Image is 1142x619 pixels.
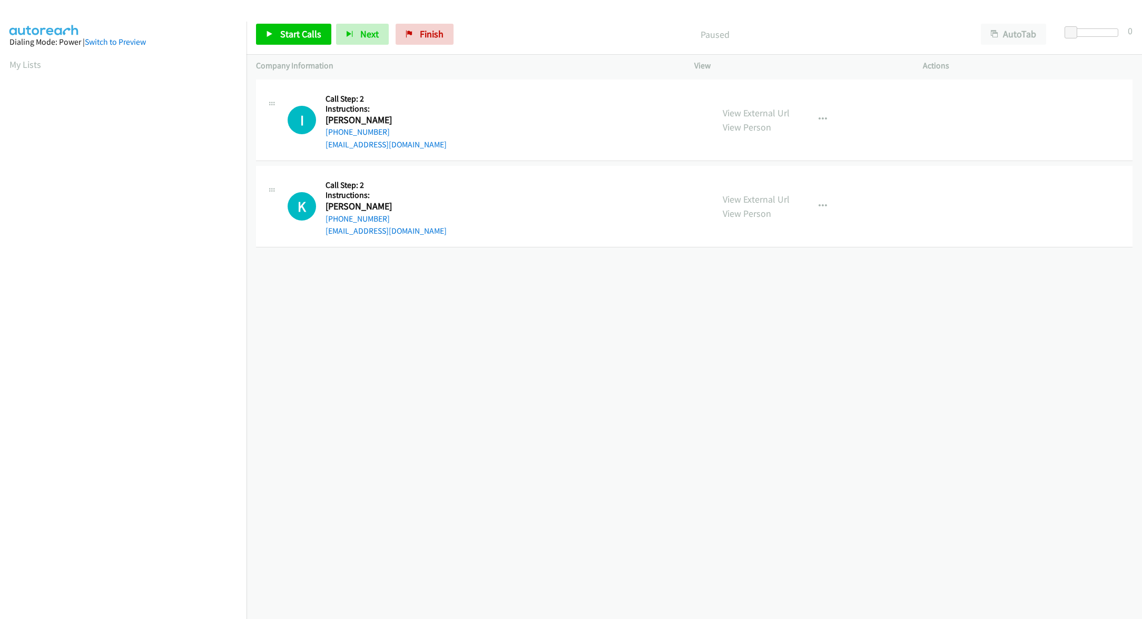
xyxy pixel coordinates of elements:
[1128,24,1133,38] div: 0
[326,201,406,213] h2: [PERSON_NAME]
[326,180,447,191] h5: Call Step: 2
[288,192,316,221] h1: K
[288,192,316,221] div: The call is yet to be attempted
[288,106,316,134] div: The call is yet to be attempted
[360,28,379,40] span: Next
[723,107,790,119] a: View External Url
[9,36,237,48] div: Dialing Mode: Power |
[420,28,444,40] span: Finish
[326,127,390,137] a: [PHONE_NUMBER]
[326,114,406,126] h2: [PERSON_NAME]
[326,104,447,114] h5: Instructions:
[326,94,447,104] h5: Call Step: 2
[326,226,447,236] a: [EMAIL_ADDRESS][DOMAIN_NAME]
[468,27,962,42] p: Paused
[723,207,771,219] a: View Person
[256,24,331,45] a: Start Calls
[9,58,41,71] a: My Lists
[723,193,790,205] a: View External Url
[256,59,675,72] p: Company Information
[85,37,146,47] a: Switch to Preview
[981,24,1046,45] button: AutoTab
[288,106,316,134] h1: I
[1070,28,1118,37] div: Delay between calls (in seconds)
[326,190,447,201] h5: Instructions:
[280,28,321,40] span: Start Calls
[326,139,447,149] a: [EMAIL_ADDRESS][DOMAIN_NAME]
[326,214,390,224] a: [PHONE_NUMBER]
[923,59,1133,72] p: Actions
[723,121,771,133] a: View Person
[396,24,454,45] a: Finish
[694,59,904,72] p: View
[336,24,389,45] button: Next
[9,81,247,581] iframe: Dialpad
